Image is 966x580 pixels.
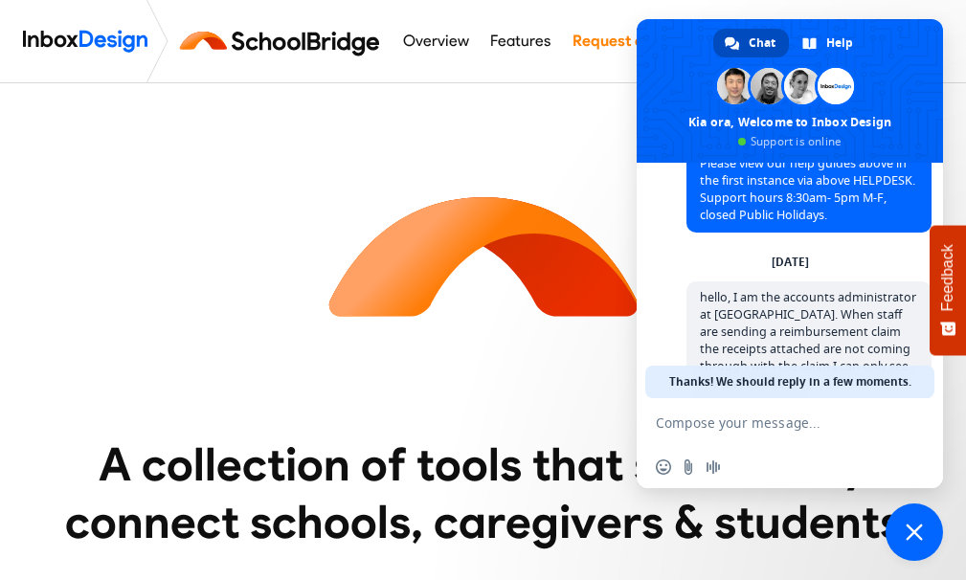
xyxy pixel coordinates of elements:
span: Thanks! We should reply in a few moments. [669,366,911,398]
div: Chat [713,29,789,57]
button: Feedback - Show survey [930,225,966,355]
a: Features [485,22,556,60]
div: Help [791,29,866,57]
span: Insert an emoji [656,459,671,475]
a: Request a Demo [567,22,695,60]
img: icon_schoolbridge.svg [311,83,656,428]
a: Overview [397,22,474,60]
heading: A collection of tools that seamlessly connect schools, caregivers & students [38,435,929,550]
textarea: Compose your message... [656,414,882,432]
div: [DATE] [772,257,809,268]
div: Close chat [886,503,943,561]
span: Chat [749,29,775,57]
span: Audio message [706,459,721,475]
span: Send a file [681,459,696,475]
span: Help [826,29,853,57]
img: schoolbridge logo [176,18,392,64]
span: Feedback [939,244,956,311]
span: hello, I am the accounts administrator at [GEOGRAPHIC_DATA]. When staff are sending a reimburseme... [700,289,916,391]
